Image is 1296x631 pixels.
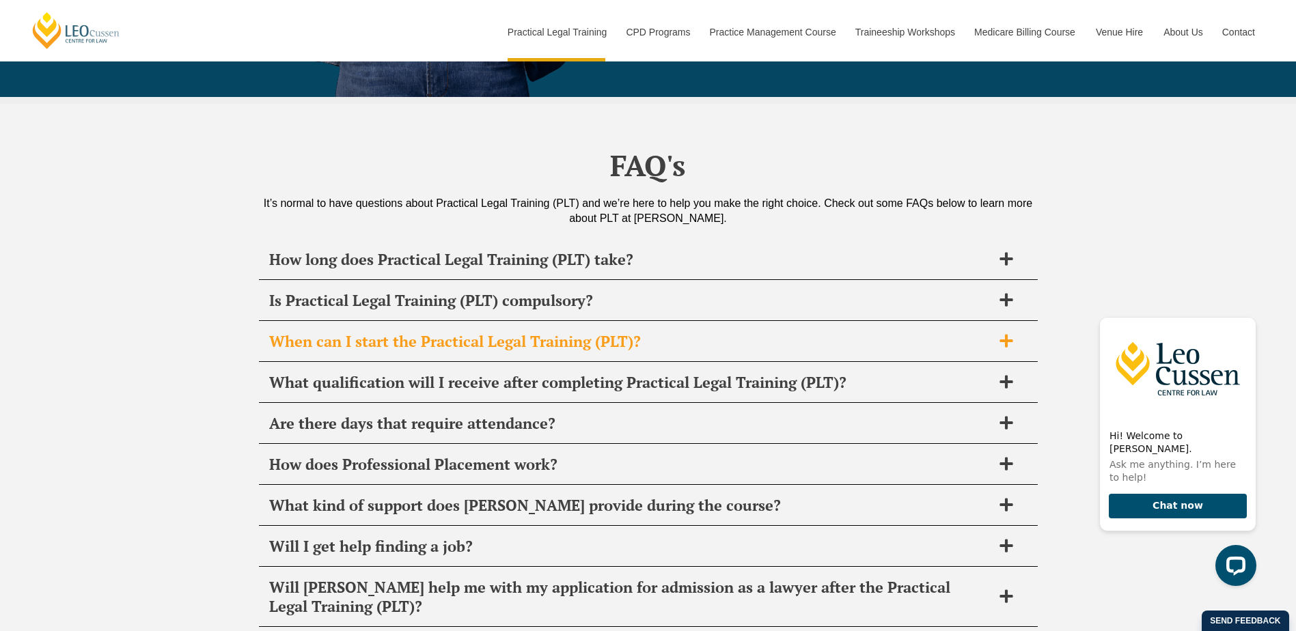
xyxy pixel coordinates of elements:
[259,196,1038,226] div: It’s normal to have questions about Practical Legal Training (PLT) and we’re here to help you mak...
[269,373,992,392] h2: What qualification will I receive after completing Practical Legal Training (PLT)?
[616,3,699,61] a: CPD Programs
[1086,3,1153,61] a: Venue Hire
[269,455,992,474] h2: How does Professional Placement work?
[269,537,992,556] h2: Will I get help finding a job?
[700,3,845,61] a: Practice Management Course
[269,291,992,310] h2: Is Practical Legal Training (PLT) compulsory?
[1153,3,1212,61] a: About Us
[259,148,1038,182] h2: FAQ's
[964,3,1086,61] a: Medicare Billing Course
[269,332,992,351] h2: When can I start the Practical Legal Training (PLT)?
[269,496,992,515] h2: What kind of support does [PERSON_NAME] provide during the course?
[1088,305,1262,597] iframe: LiveChat chat widget
[269,414,992,433] h2: Are there days that require attendance?
[269,578,992,616] h2: Will [PERSON_NAME] help me with my application for admission as a lawyer after the Practical Lega...
[1212,3,1265,61] a: Contact
[845,3,964,61] a: Traineeship Workshops
[269,250,992,269] h2: How long does Practical Legal Training (PLT) take?
[497,3,616,61] a: Practical Legal Training
[31,11,122,50] a: [PERSON_NAME] Centre for Law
